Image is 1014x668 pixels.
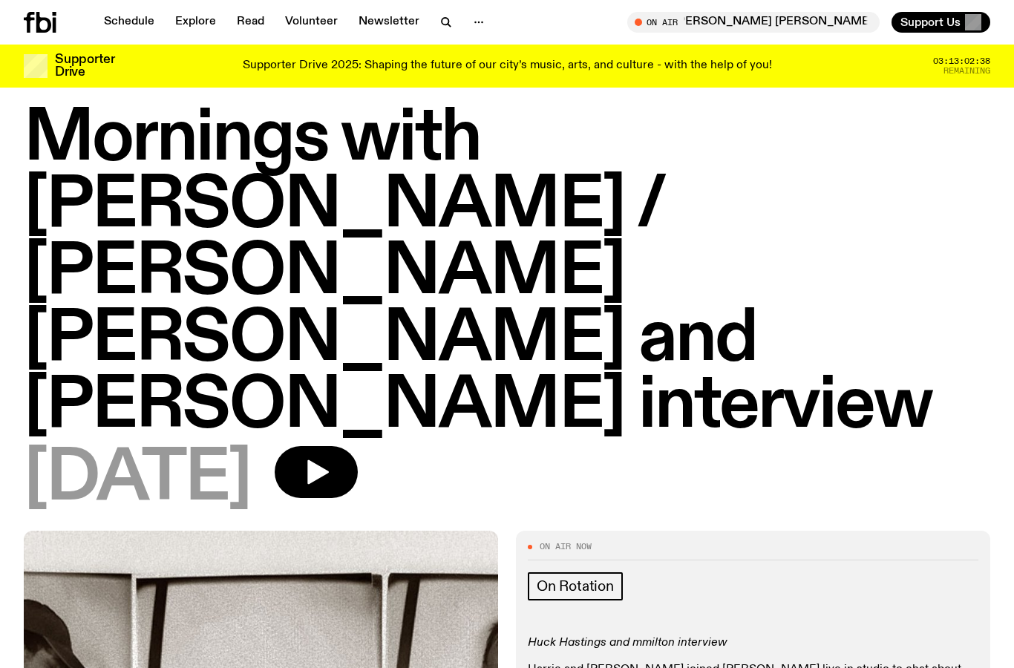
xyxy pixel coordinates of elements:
h3: Supporter Drive [55,53,114,79]
em: Huck Hastings and mmilton interview [528,637,727,649]
button: Support Us [892,12,990,33]
a: Volunteer [276,12,347,33]
a: Schedule [95,12,163,33]
span: 03:13:02:38 [933,57,990,65]
a: Read [228,12,273,33]
h1: Mornings with [PERSON_NAME] / [PERSON_NAME] [PERSON_NAME] and [PERSON_NAME] interview [24,106,990,440]
span: Support Us [900,16,961,29]
span: On Air Now [540,543,592,551]
a: On Rotation [528,572,623,600]
a: Explore [166,12,225,33]
button: On AirMornings with [PERSON_NAME] / [PERSON_NAME] [PERSON_NAME] and [PERSON_NAME] interview [627,12,880,33]
span: Remaining [943,67,990,75]
p: Supporter Drive 2025: Shaping the future of our city’s music, arts, and culture - with the help o... [243,59,772,73]
a: Newsletter [350,12,428,33]
span: On Rotation [537,578,614,595]
span: [DATE] [24,446,251,513]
